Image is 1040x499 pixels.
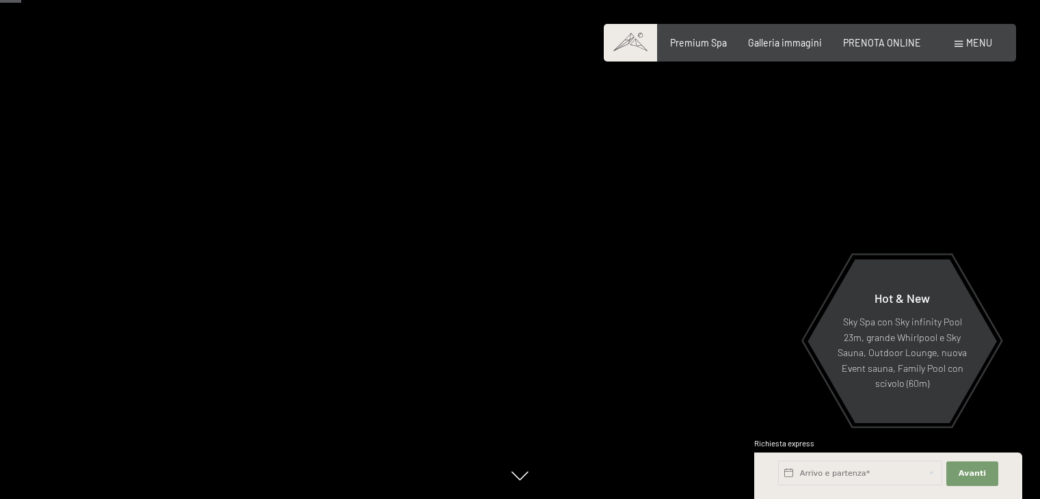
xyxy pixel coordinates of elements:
a: PRENOTA ONLINE [843,37,921,49]
span: Avanti [959,468,986,479]
p: Sky Spa con Sky infinity Pool 23m, grande Whirlpool e Sky Sauna, Outdoor Lounge, nuova Event saun... [837,314,968,392]
a: Premium Spa [670,37,727,49]
span: Hot & New [875,291,930,306]
button: Avanti [946,461,998,486]
span: Menu [966,37,992,49]
span: Richiesta express [754,439,814,448]
a: Hot & New Sky Spa con Sky infinity Pool 23m, grande Whirlpool e Sky Sauna, Outdoor Lounge, nuova ... [807,258,998,424]
a: Galleria immagini [748,37,822,49]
